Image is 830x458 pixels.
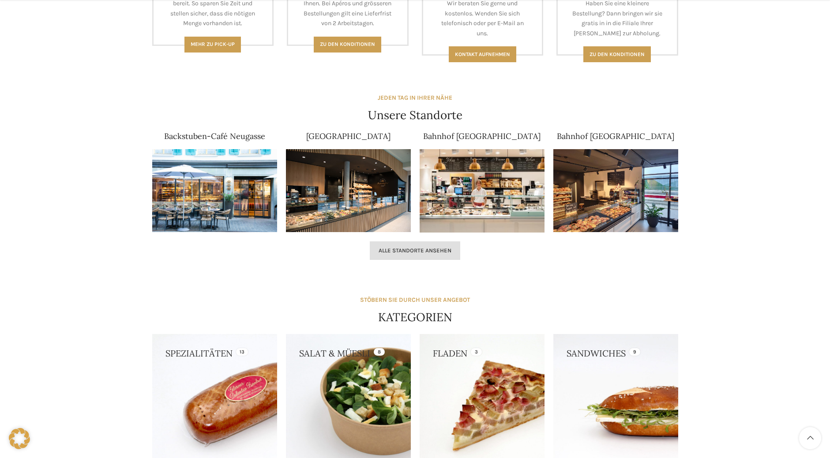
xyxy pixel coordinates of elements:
[449,46,516,62] a: Kontakt aufnehmen
[184,37,241,53] a: Mehr zu Pick-Up
[799,427,821,449] a: Scroll to top button
[191,41,235,47] span: Mehr zu Pick-Up
[360,295,470,305] div: STÖBERN SIE DURCH UNSER ANGEBOT
[379,247,451,254] span: Alle Standorte ansehen
[557,131,674,141] a: Bahnhof [GEOGRAPHIC_DATA]
[583,46,651,62] a: Zu den konditionen
[423,131,541,141] a: Bahnhof [GEOGRAPHIC_DATA]
[320,41,375,47] span: Zu den Konditionen
[164,131,265,141] a: Backstuben-Café Neugasse
[370,241,460,260] a: Alle Standorte ansehen
[368,107,462,123] h4: Unsere Standorte
[378,93,452,103] div: JEDEN TAG IN IHRER NÄHE
[378,309,452,325] h4: KATEGORIEN
[455,51,510,57] span: Kontakt aufnehmen
[590,51,645,57] span: Zu den konditionen
[306,131,391,141] a: [GEOGRAPHIC_DATA]
[314,37,381,53] a: Zu den Konditionen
